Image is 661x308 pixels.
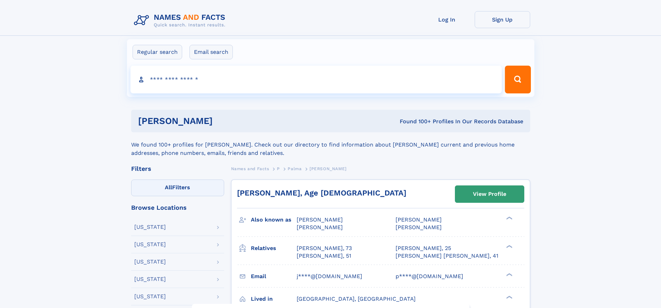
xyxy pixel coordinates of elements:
a: Sign Up [475,11,530,28]
div: We found 100+ profiles for [PERSON_NAME]. Check out our directory to find information about [PERS... [131,132,530,157]
a: View Profile [455,186,524,202]
h3: Email [251,270,297,282]
span: [GEOGRAPHIC_DATA], [GEOGRAPHIC_DATA] [297,295,416,302]
span: [PERSON_NAME] [297,216,343,223]
div: Found 100+ Profiles In Our Records Database [306,118,523,125]
button: Search Button [505,66,531,93]
a: [PERSON_NAME], 51 [297,252,351,260]
span: [PERSON_NAME] [396,216,442,223]
div: Filters [131,166,224,172]
img: Logo Names and Facts [131,11,231,30]
a: Log In [419,11,475,28]
a: Names and Facts [231,164,269,173]
span: [PERSON_NAME] [310,166,347,171]
a: [PERSON_NAME] [PERSON_NAME], 41 [396,252,498,260]
div: ❯ [505,244,513,249]
label: Regular search [133,45,182,59]
div: [US_STATE] [134,259,166,265]
div: [US_STATE] [134,276,166,282]
input: search input [130,66,502,93]
span: P [277,166,280,171]
h1: [PERSON_NAME] [138,117,306,125]
div: ❯ [505,295,513,299]
label: Filters [131,180,224,196]
a: [PERSON_NAME], Age [DEMOGRAPHIC_DATA] [237,189,406,197]
span: [PERSON_NAME] [297,224,343,231]
span: Palma [288,166,302,171]
div: ❯ [505,216,513,220]
a: Palma [288,164,302,173]
div: [US_STATE] [134,242,166,247]
div: ❯ [505,272,513,277]
div: View Profile [473,186,506,202]
a: P [277,164,280,173]
a: [PERSON_NAME], 25 [396,244,451,252]
h3: Relatives [251,242,297,254]
a: [PERSON_NAME], 73 [297,244,352,252]
div: [US_STATE] [134,224,166,230]
span: All [165,184,172,191]
h3: Lived in [251,293,297,305]
h3: Also known as [251,214,297,226]
span: [PERSON_NAME] [396,224,442,231]
label: Email search [189,45,233,59]
div: Browse Locations [131,205,224,211]
div: [US_STATE] [134,294,166,299]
